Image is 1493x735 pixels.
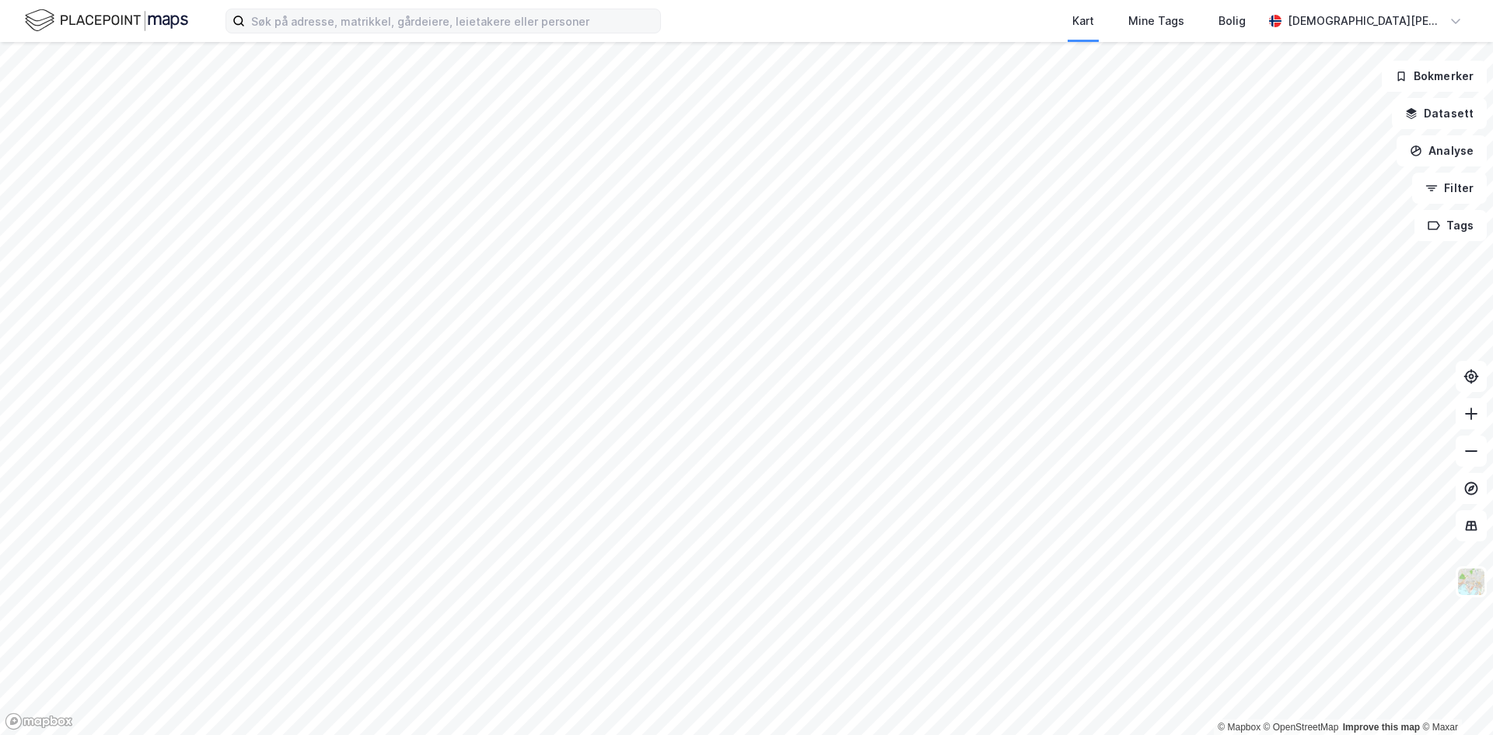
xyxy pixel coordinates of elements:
input: Søk på adresse, matrikkel, gårdeiere, leietakere eller personer [245,9,660,33]
iframe: Chat Widget [1415,660,1493,735]
button: Datasett [1392,98,1487,129]
div: [DEMOGRAPHIC_DATA][PERSON_NAME][DEMOGRAPHIC_DATA] [1288,12,1443,30]
div: Kart [1072,12,1094,30]
div: Mine Tags [1128,12,1184,30]
button: Bokmerker [1382,61,1487,92]
div: Kontrollprogram for chat [1415,660,1493,735]
button: Analyse [1397,135,1487,166]
div: Bolig [1219,12,1246,30]
img: logo.f888ab2527a4732fd821a326f86c7f29.svg [25,7,188,34]
a: Mapbox homepage [5,712,73,730]
a: Mapbox [1218,722,1260,733]
a: Improve this map [1343,722,1420,733]
a: OpenStreetMap [1264,722,1339,733]
img: Z [1456,567,1486,597]
button: Filter [1412,173,1487,204]
button: Tags [1414,210,1487,241]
